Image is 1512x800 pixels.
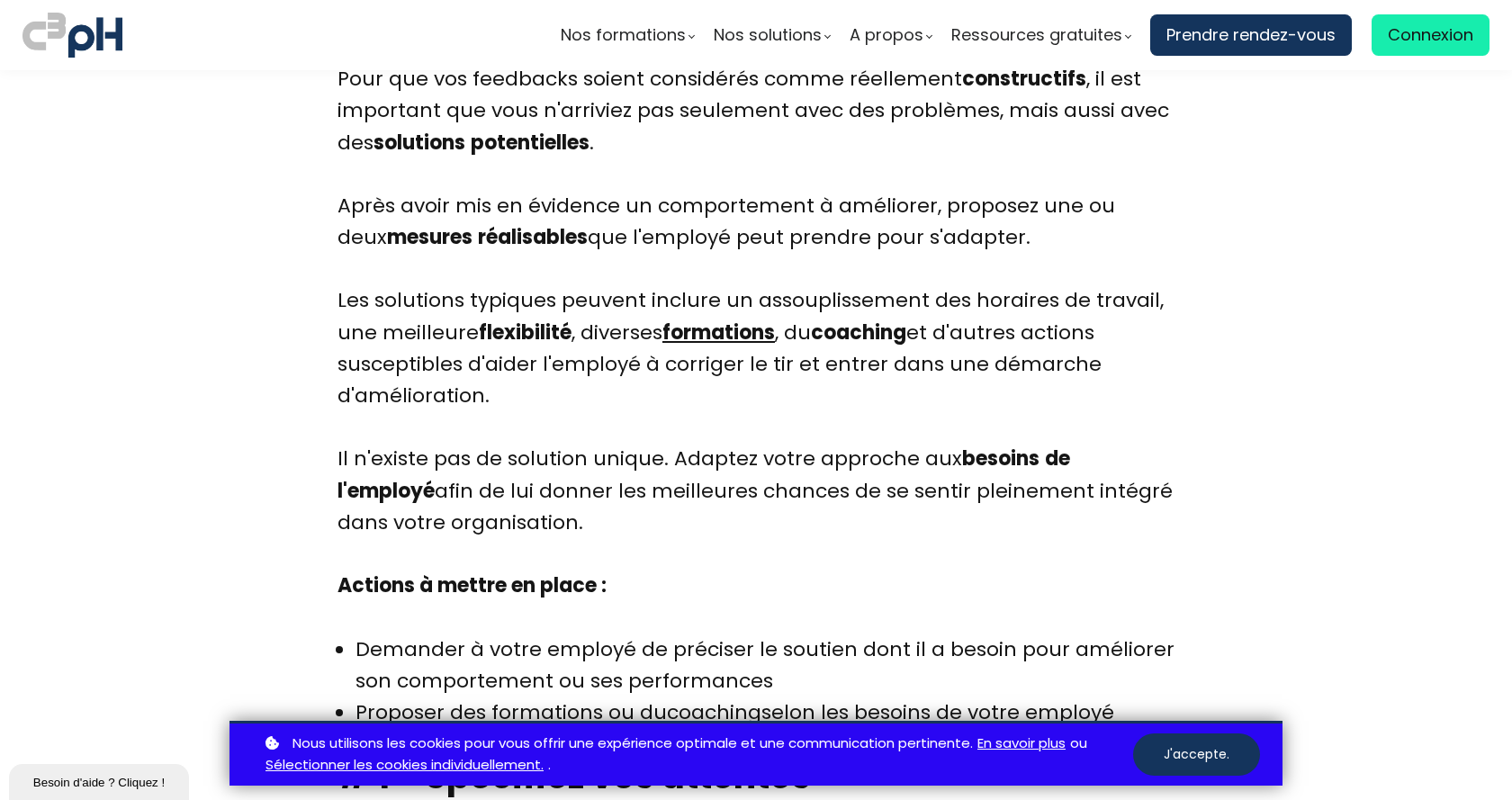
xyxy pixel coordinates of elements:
b: constructifs [962,65,1086,93]
b: mesures [387,223,472,251]
b: Actions à mettre en place : [337,571,607,599]
b: l'employé [337,477,435,505]
li: Proposer des formations ou du selon les besoins de votre employé [355,697,1174,728]
iframe: chat widget [9,760,193,800]
span: A propos [850,22,923,49]
a: En savoir plus [977,733,1066,755]
span: Nous utilisons les cookies pour vous offrir une expérience optimale et une communication pertinente. [292,733,973,755]
a: Prendre rendez-vous [1150,14,1352,56]
p: ou . [261,733,1133,778]
h2: #4 - Spécifiez vos attentes [337,753,1174,799]
b: potentielles [471,129,589,157]
a: formations [662,319,775,346]
span: Prendre rendez-vous [1166,22,1336,49]
b: coaching [811,319,906,346]
img: logo C3PH [22,9,122,61]
a: Connexion [1372,14,1489,56]
div: Il n'existe pas de solution unique. Adaptez votre approche aux afin de lui donner les meilleures ... [337,443,1174,601]
b: réalisables [478,223,588,251]
li: Demander à votre employé de préciser le soutien dont il a besoin pour améliorer son comportement ... [355,634,1174,697]
b: de [1045,445,1070,472]
div: Pour que vos feedbacks soient considérés comme réellement , il est important que vous n'arriviez ... [337,63,1174,728]
b: flexibilité [479,319,571,346]
span: Ressources gratuites [951,22,1122,49]
button: J'accepte. [1133,733,1260,776]
a: Sélectionner les cookies individuellement. [265,754,544,777]
a: coaching [667,698,761,726]
span: Connexion [1388,22,1473,49]
span: Nos solutions [714,22,822,49]
span: Nos formations [561,22,686,49]
b: besoins [962,445,1039,472]
b: solutions [373,129,465,157]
